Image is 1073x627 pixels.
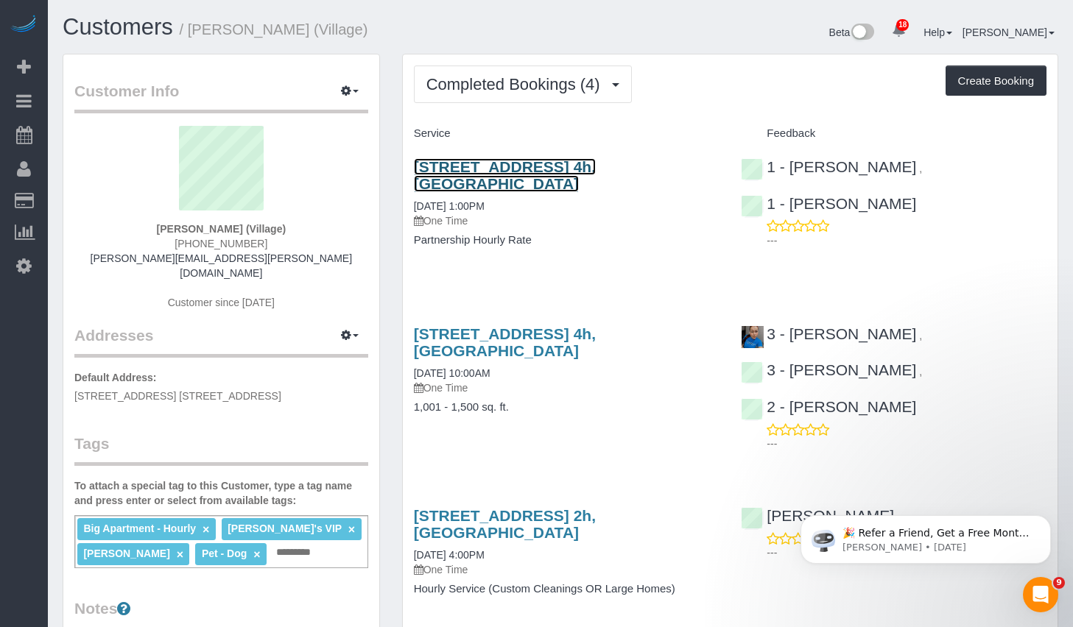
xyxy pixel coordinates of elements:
[414,401,720,414] h4: 1,001 - 1,500 sq. ft.
[74,390,281,402] span: [STREET_ADDRESS] [STREET_ADDRESS]
[74,433,368,466] legend: Tags
[767,545,1046,560] p: ---
[74,370,157,385] label: Default Address:
[829,26,875,38] a: Beta
[74,478,368,508] label: To attach a special tag to this Customer, type a tag name and press enter or select from availabl...
[767,436,1046,451] p: ---
[884,15,913,47] a: 18
[202,548,247,559] span: Pet - Dog
[414,158,596,192] a: [STREET_ADDRESS] 4h, [GEOGRAPHIC_DATA]
[1023,577,1058,612] iframe: Intercom live chat
[414,380,720,395] p: One Time
[168,297,275,308] span: Customer since [DATE]
[414,234,720,247] h4: Partnership Hourly Rate
[414,507,596,541] a: [STREET_ADDRESS] 2h, [GEOGRAPHIC_DATA]
[63,14,173,40] a: Customers
[896,19,909,31] span: 18
[741,195,916,212] a: 1 - [PERSON_NAME]
[91,252,353,279] a: [PERSON_NAME][EMAIL_ADDRESS][PERSON_NAME][DOMAIN_NAME]
[74,80,368,113] legend: Customer Info
[9,15,38,35] img: Automaid Logo
[414,325,596,359] a: [STREET_ADDRESS] 4h, [GEOGRAPHIC_DATA]
[919,330,922,341] span: ,
[924,26,952,38] a: Help
[414,200,485,212] a: [DATE] 1:00PM
[175,238,267,249] span: [PHONE_NUMBER]
[414,583,720,595] h4: Hourly Service (Custom Cleanings OR Large Homes)
[414,367,490,379] a: [DATE] 10:00AM
[741,158,916,175] a: 1 - [PERSON_NAME]
[203,523,209,536] a: ×
[414,213,720,228] p: One Time
[177,548,183,561] a: ×
[414,549,485,561] a: [DATE] 4:00PM
[414,127,720,140] h4: Service
[414,562,720,577] p: One Time
[83,522,196,534] span: Big Apartment - Hourly
[228,522,342,534] span: [PERSON_NAME]'s VIP
[157,223,286,235] strong: [PERSON_NAME] (Village)
[767,233,1046,248] p: ---
[919,163,922,174] span: ,
[850,24,874,43] img: New interface
[253,548,260,561] a: ×
[741,361,916,378] a: 3 - [PERSON_NAME]
[414,65,632,103] button: Completed Bookings (4)
[741,398,916,415] a: 2 - [PERSON_NAME]
[741,127,1046,140] h4: Feedback
[348,523,355,536] a: ×
[83,548,169,559] span: [PERSON_NAME]
[946,65,1046,96] button: Create Booking
[180,21,368,38] small: / [PERSON_NAME] (Village)
[919,366,922,378] span: ,
[778,484,1073,587] iframe: Intercom notifications message
[426,75,608,93] span: Completed Bookings (4)
[742,326,764,348] img: 3 - Geraldin Bastidas
[741,325,916,342] a: 3 - [PERSON_NAME]
[1053,577,1065,589] span: 9
[963,26,1055,38] a: [PERSON_NAME]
